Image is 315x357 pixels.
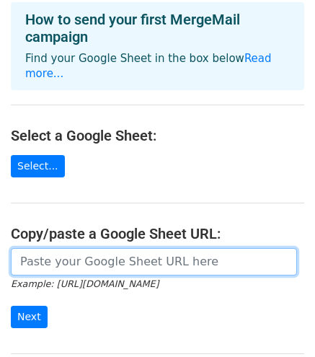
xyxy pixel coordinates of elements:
h4: How to send your first MergeMail campaign [25,11,290,45]
iframe: Chat Widget [243,288,315,357]
p: Find your Google Sheet in the box below [25,51,290,81]
h4: Select a Google Sheet: [11,127,304,144]
input: Next [11,306,48,328]
small: Example: [URL][DOMAIN_NAME] [11,278,159,289]
input: Paste your Google Sheet URL here [11,248,297,276]
h4: Copy/paste a Google Sheet URL: [11,225,304,242]
a: Read more... [25,52,272,80]
a: Select... [11,155,65,177]
div: 聊天小工具 [243,288,315,357]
